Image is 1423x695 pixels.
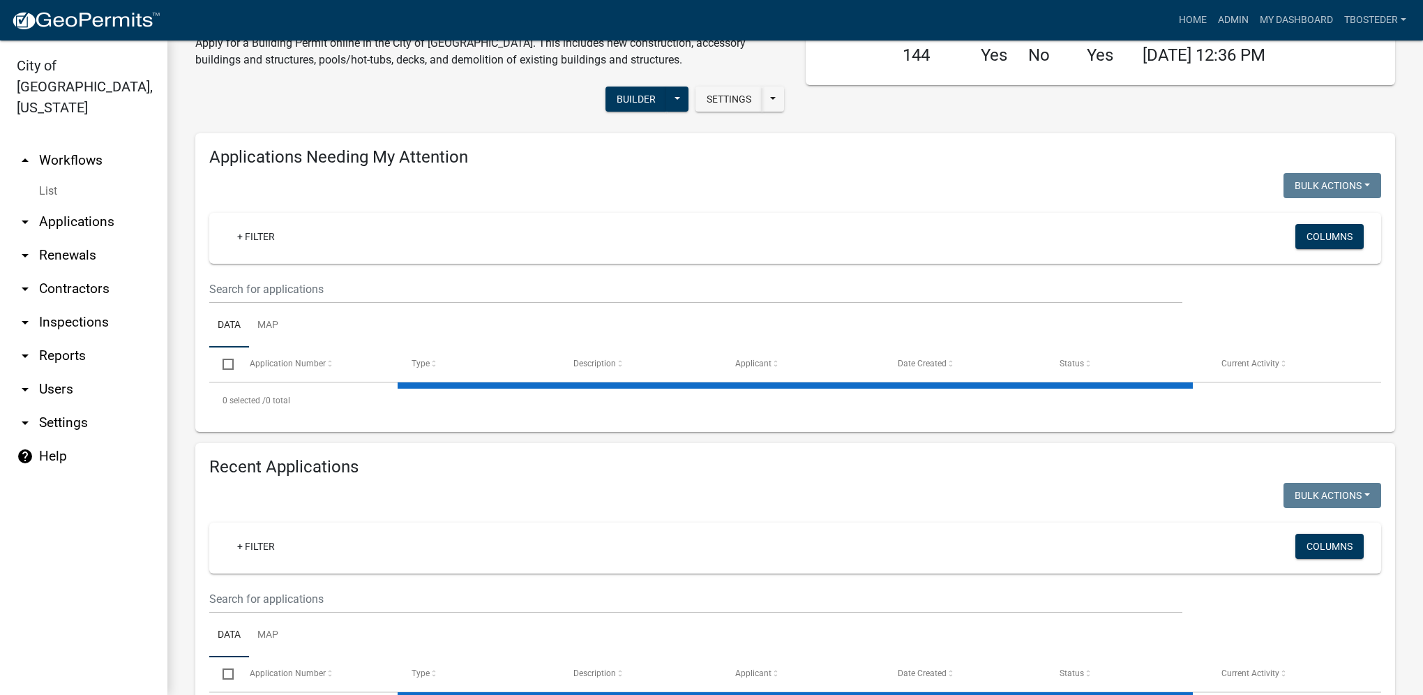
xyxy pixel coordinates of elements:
[1046,347,1208,381] datatable-header-cell: Status
[722,657,884,691] datatable-header-cell: Applicant
[884,347,1046,381] datatable-header-cell: Date Created
[17,214,33,230] i: arrow_drop_down
[1221,359,1279,368] span: Current Activity
[209,347,236,381] datatable-header-cell: Select
[1254,7,1339,33] a: My Dashboard
[412,359,430,368] span: Type
[560,657,722,691] datatable-header-cell: Description
[560,347,722,381] datatable-header-cell: Description
[17,247,33,264] i: arrow_drop_down
[17,281,33,297] i: arrow_drop_down
[209,457,1381,477] h4: Recent Applications
[17,414,33,431] i: arrow_drop_down
[898,668,947,678] span: Date Created
[17,152,33,169] i: arrow_drop_up
[735,668,771,678] span: Applicant
[981,45,1007,66] h4: Yes
[223,396,266,405] span: 0 selected /
[17,381,33,398] i: arrow_drop_down
[250,359,326,368] span: Application Number
[209,657,236,691] datatable-header-cell: Select
[398,657,560,691] datatable-header-cell: Type
[1060,359,1084,368] span: Status
[209,147,1381,167] h4: Applications Needing My Attention
[903,45,960,66] h4: 144
[209,304,249,348] a: Data
[412,668,430,678] span: Type
[226,534,286,559] a: + Filter
[1295,224,1364,249] button: Columns
[1283,483,1381,508] button: Bulk Actions
[398,347,560,381] datatable-header-cell: Type
[209,585,1182,613] input: Search for applications
[695,87,762,112] button: Settings
[195,35,785,68] p: Apply for a Building Permit online in the City of [GEOGRAPHIC_DATA]. This includes new constructi...
[1028,45,1066,66] h4: No
[209,275,1182,304] input: Search for applications
[573,668,616,678] span: Description
[735,359,771,368] span: Applicant
[1143,45,1265,65] span: [DATE] 12:36 PM
[722,347,884,381] datatable-header-cell: Applicant
[1208,657,1370,691] datatable-header-cell: Current Activity
[573,359,616,368] span: Description
[249,613,287,658] a: Map
[209,613,249,658] a: Data
[236,347,398,381] datatable-header-cell: Application Number
[1060,668,1084,678] span: Status
[17,314,33,331] i: arrow_drop_down
[250,668,326,678] span: Application Number
[1295,534,1364,559] button: Columns
[898,359,947,368] span: Date Created
[1173,7,1212,33] a: Home
[605,87,667,112] button: Builder
[1046,657,1208,691] datatable-header-cell: Status
[1283,173,1381,198] button: Bulk Actions
[1221,668,1279,678] span: Current Activity
[1208,347,1370,381] datatable-header-cell: Current Activity
[1339,7,1412,33] a: tbosteder
[226,224,286,249] a: + Filter
[17,347,33,364] i: arrow_drop_down
[17,448,33,465] i: help
[249,304,287,348] a: Map
[884,657,1046,691] datatable-header-cell: Date Created
[1087,45,1122,66] h4: Yes
[209,383,1381,418] div: 0 total
[236,657,398,691] datatable-header-cell: Application Number
[1212,7,1254,33] a: Admin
